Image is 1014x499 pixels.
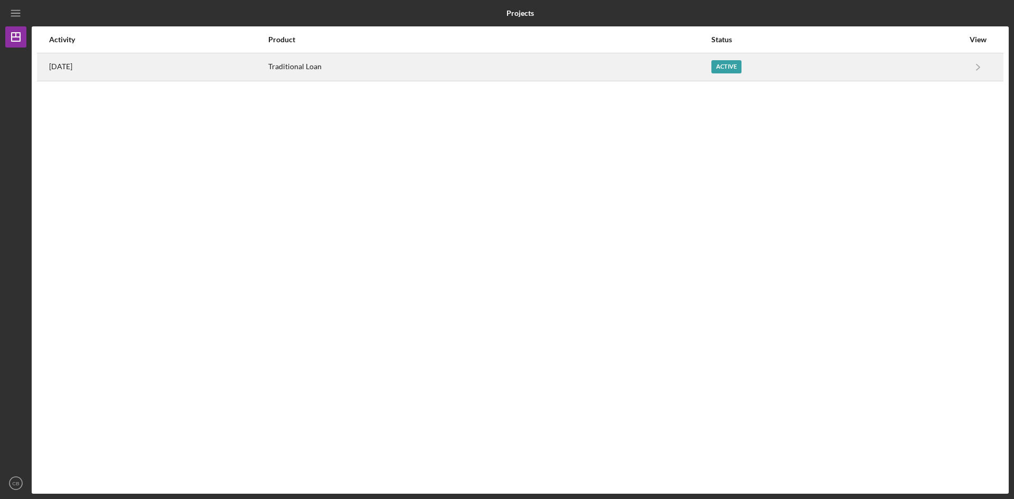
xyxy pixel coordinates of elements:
[506,9,534,17] b: Projects
[711,35,964,44] div: Status
[965,35,991,44] div: View
[711,60,741,73] div: Active
[5,473,26,494] button: CB
[49,62,72,71] time: 2025-08-16 15:42
[12,481,19,486] text: CB
[49,35,267,44] div: Activity
[268,35,710,44] div: Product
[268,54,710,80] div: Traditional Loan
